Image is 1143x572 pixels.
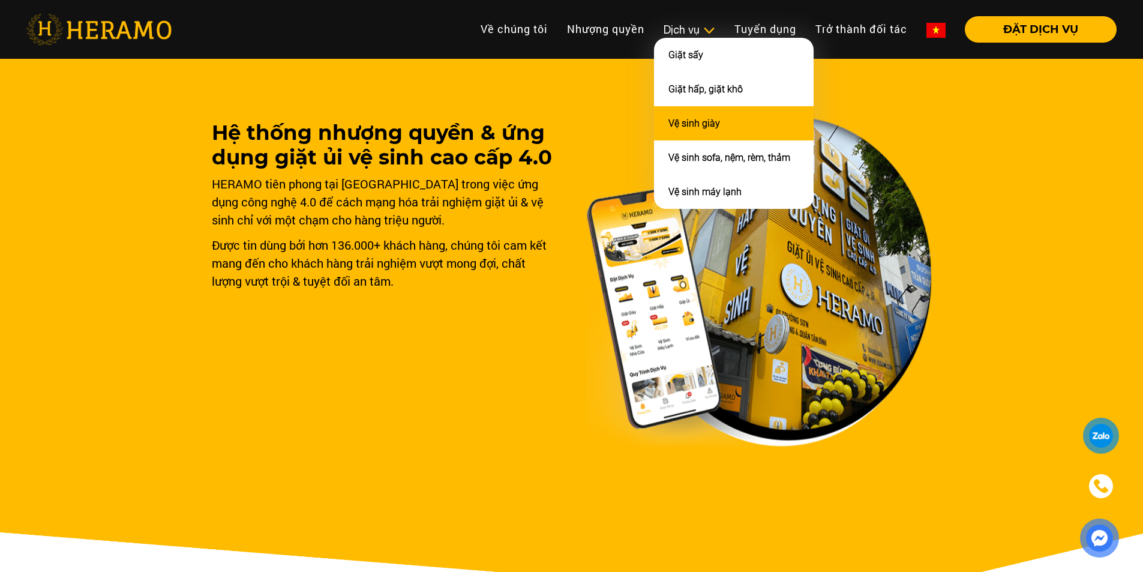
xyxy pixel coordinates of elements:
img: phone-icon [1094,479,1108,493]
img: heramo-logo.png [26,14,172,45]
h1: Hệ thống nhượng quyền & ứng dụng giặt ủi vệ sinh cao cấp 4.0 [212,121,557,170]
a: Trở thành đối tác [806,16,917,42]
a: Vệ sinh sofa, nệm, rèm, thảm [668,152,790,163]
button: ĐẶT DỊCH VỤ [965,16,1117,43]
a: Nhượng quyền [557,16,654,42]
a: Giặt sấy [668,49,703,61]
a: phone-icon [1085,470,1117,502]
a: Giặt hấp, giặt khô [668,83,743,95]
div: Được tin dùng bởi hơn 136.000+ khách hàng, chúng tôi cam kết mang đến cho khách hàng trải nghiệm ... [212,236,557,290]
a: Vệ sinh máy lạnh [668,186,742,197]
img: subToggleIcon [703,25,715,37]
a: ĐẶT DỊCH VỤ [955,24,1117,35]
a: Vệ sinh giày [668,118,720,129]
a: Tuyển dụng [725,16,806,42]
img: banner [586,116,932,447]
a: Về chúng tôi [471,16,557,42]
img: vn-flag.png [926,23,946,38]
div: Dịch vụ [664,22,715,38]
div: HERAMO tiên phong tại [GEOGRAPHIC_DATA] trong việc ứng dụng công nghệ 4.0 để cách mạng hóa trải n... [212,175,557,229]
